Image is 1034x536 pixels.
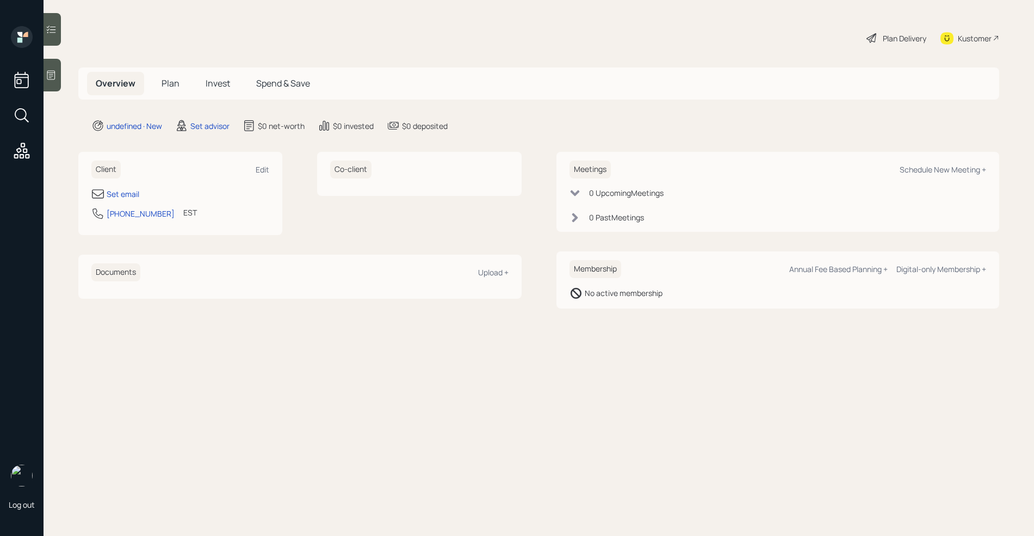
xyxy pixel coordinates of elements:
div: Upload + [478,267,509,278]
div: Log out [9,500,35,510]
span: Spend & Save [256,77,310,89]
div: EST [183,207,197,218]
span: Invest [206,77,230,89]
div: Set advisor [190,120,230,132]
div: Plan Delivery [883,33,926,44]
div: $0 net-worth [258,120,305,132]
div: Digital-only Membership + [896,264,986,274]
div: [PHONE_NUMBER] [107,208,175,219]
span: Plan [162,77,179,89]
div: 0 Past Meeting s [589,212,644,223]
div: Schedule New Meeting + [900,164,986,175]
img: retirable_logo.png [11,465,33,486]
div: Edit [256,164,269,175]
h6: Documents [91,263,140,281]
div: Kustomer [958,33,992,44]
div: $0 deposited [402,120,448,132]
h6: Meetings [569,161,611,178]
span: Overview [96,77,135,89]
div: undefined · New [107,120,162,132]
h6: Membership [569,260,621,278]
div: Annual Fee Based Planning + [789,264,888,274]
div: Set email [107,188,139,200]
h6: Co-client [330,161,372,178]
h6: Client [91,161,121,178]
div: $0 invested [333,120,374,132]
div: No active membership [585,287,662,299]
div: 0 Upcoming Meeting s [589,187,664,199]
